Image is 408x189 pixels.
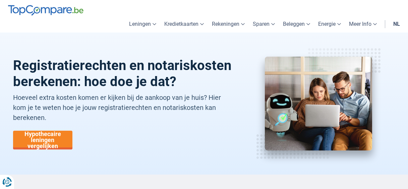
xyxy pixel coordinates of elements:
a: Leningen [125,16,160,33]
a: Sparen [249,16,279,33]
a: Energie [314,16,345,33]
a: Meer Info [345,16,381,33]
h1: Registratierechten en notariskosten berekenen: hoe doe je dat? [13,58,232,90]
a: Beleggen [279,16,314,33]
img: TopCompare [8,5,83,16]
a: nl [389,16,404,33]
a: Kredietkaarten [160,16,208,33]
a: Hypothecaire leningen vergelijken [13,131,72,149]
img: notariskosten [265,57,372,150]
a: Rekeningen [208,16,249,33]
p: Hoeveel extra kosten komen er kijken bij de aankoop van je huis? Hier kom je te weten hoe je jouw... [13,92,232,123]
